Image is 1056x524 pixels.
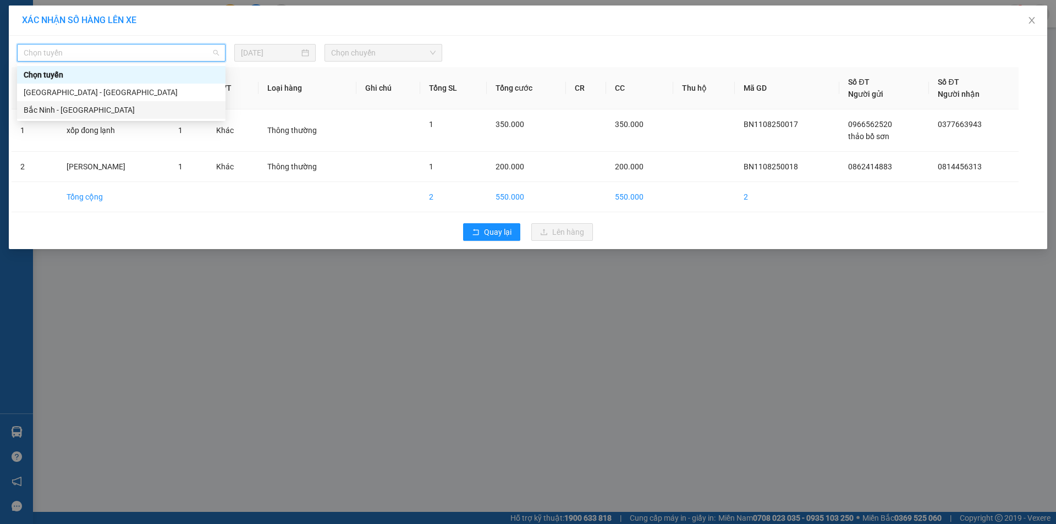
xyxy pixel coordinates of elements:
[848,162,892,171] span: 0862414883
[58,182,169,212] td: Tổng cộng
[938,90,980,98] span: Người nhận
[12,109,58,152] td: 1
[420,67,487,109] th: Tổng SL
[258,109,356,152] td: Thông thường
[938,162,982,171] span: 0814456313
[615,120,643,129] span: 350.000
[615,162,643,171] span: 200.000
[24,86,219,98] div: [GEOGRAPHIC_DATA] - [GEOGRAPHIC_DATA]
[735,67,840,109] th: Mã GD
[606,182,673,212] td: 550.000
[472,228,480,237] span: rollback
[17,84,226,101] div: Hồ Chí Minh - Bắc Ninh
[58,152,169,182] td: [PERSON_NAME]
[207,152,258,182] td: Khác
[673,67,735,109] th: Thu hộ
[331,45,436,61] span: Chọn chuyến
[487,67,566,109] th: Tổng cước
[12,67,58,109] th: STT
[258,152,356,182] td: Thông thường
[207,67,258,109] th: ĐVT
[241,47,299,59] input: 11/08/2025
[606,67,673,109] th: CC
[735,182,840,212] td: 2
[1027,16,1036,25] span: close
[496,120,524,129] span: 350.000
[24,104,219,116] div: Bắc Ninh - [GEOGRAPHIC_DATA]
[24,69,219,81] div: Chọn tuyến
[938,78,959,86] span: Số ĐT
[848,78,869,86] span: Số ĐT
[429,120,433,129] span: 1
[531,223,593,241] button: uploadLên hàng
[496,162,524,171] span: 200.000
[1016,5,1047,36] button: Close
[744,162,798,171] span: BN1108250018
[258,67,356,109] th: Loại hàng
[938,120,982,129] span: 0377663943
[848,132,889,141] span: thảo bồ sơn
[12,152,58,182] td: 2
[484,226,512,238] span: Quay lại
[356,67,420,109] th: Ghi chú
[744,120,798,129] span: BN1108250017
[848,120,892,129] span: 0966562520
[429,162,433,171] span: 1
[420,182,487,212] td: 2
[487,182,566,212] td: 550.000
[848,90,883,98] span: Người gửi
[24,45,219,61] span: Chọn tuyến
[566,67,606,109] th: CR
[17,101,226,119] div: Bắc Ninh - Hồ Chí Minh
[178,162,183,171] span: 1
[463,223,520,241] button: rollbackQuay lại
[58,109,169,152] td: xốp đong lạnh
[178,126,183,135] span: 1
[207,109,258,152] td: Khác
[22,15,136,25] span: XÁC NHẬN SỐ HÀNG LÊN XE
[17,66,226,84] div: Chọn tuyến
